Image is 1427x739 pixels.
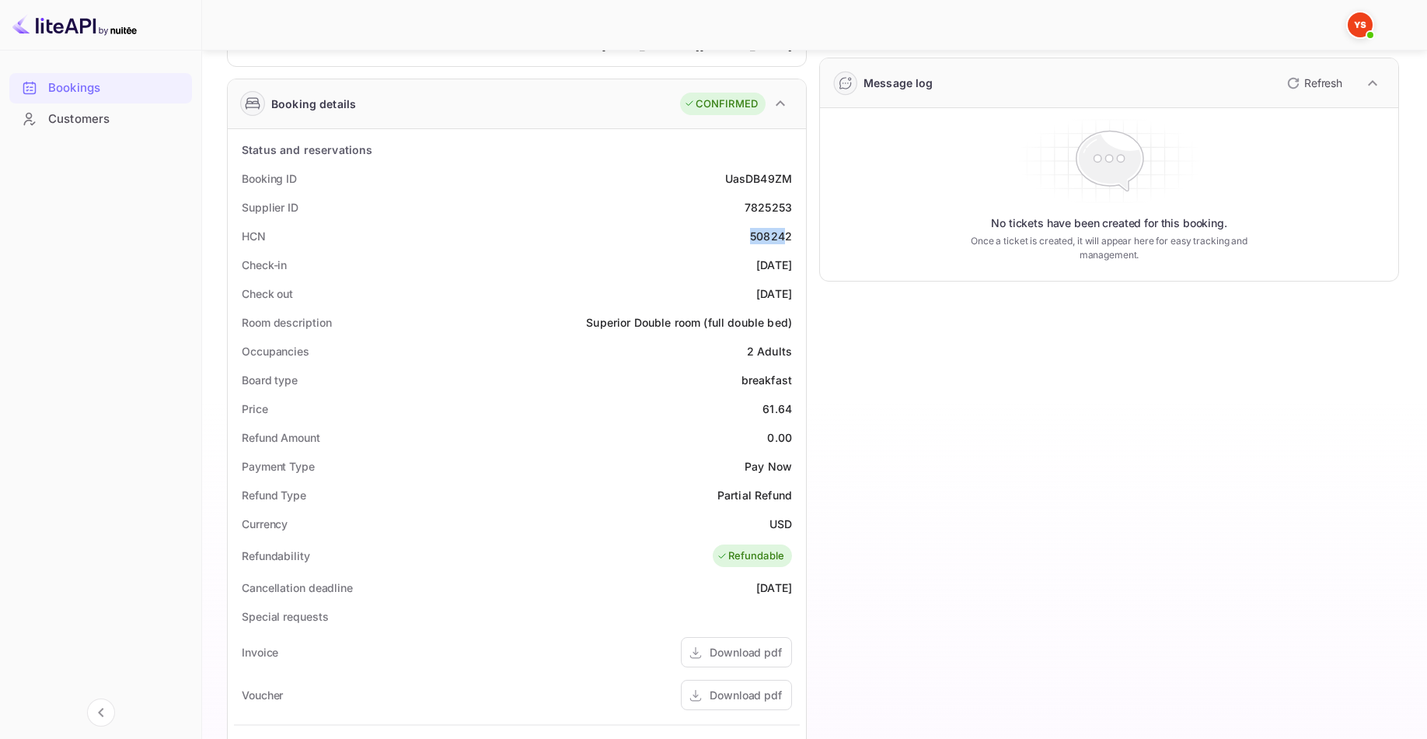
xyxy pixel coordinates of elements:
[242,429,320,446] div: Refund Amount
[48,110,184,128] div: Customers
[242,644,278,660] div: Invoice
[767,429,792,446] div: 0.00
[242,372,298,388] div: Board type
[242,548,310,564] div: Refundability
[242,170,297,187] div: Booking ID
[242,257,287,273] div: Check-in
[747,343,792,359] div: 2 Adults
[756,257,792,273] div: [DATE]
[9,73,192,102] a: Bookings
[242,285,293,302] div: Check out
[717,487,792,503] div: Partial Refund
[9,104,192,133] a: Customers
[242,487,306,503] div: Refund Type
[1304,75,1342,91] p: Refresh
[87,699,115,727] button: Collapse navigation
[242,142,372,158] div: Status and reservations
[1348,12,1373,37] img: Yandex Support
[48,79,184,97] div: Bookings
[864,75,933,91] div: Message log
[242,516,288,532] div: Currency
[9,104,192,135] div: Customers
[954,234,1265,262] p: Once a ticket is created, it will appear here for easy tracking and management.
[1278,71,1348,96] button: Refresh
[586,314,792,331] div: Superior Double room (full double bed)
[242,401,268,417] div: Price
[9,73,192,103] div: Bookings
[769,516,792,532] div: USD
[725,170,792,187] div: UasDB49ZM
[242,199,298,215] div: Supplier ID
[717,548,785,564] div: Refundable
[242,687,283,703] div: Voucher
[242,580,353,596] div: Cancellation deadline
[242,228,266,244] div: HCN
[745,458,792,475] div: Pay Now
[12,12,137,37] img: LiteAPI logo
[242,314,331,331] div: Room description
[242,343,309,359] div: Occupancies
[242,458,315,475] div: Payment Type
[756,285,792,302] div: [DATE]
[991,215,1227,231] p: No tickets have been created for this booking.
[271,96,356,112] div: Booking details
[745,199,792,215] div: 7825253
[242,608,328,625] div: Special requests
[710,644,782,660] div: Download pdf
[710,687,782,703] div: Download pdf
[684,96,758,112] div: CONFIRMED
[756,580,792,596] div: [DATE]
[762,401,792,417] div: 61.64
[741,372,792,388] div: breakfast
[750,228,792,244] div: 508242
